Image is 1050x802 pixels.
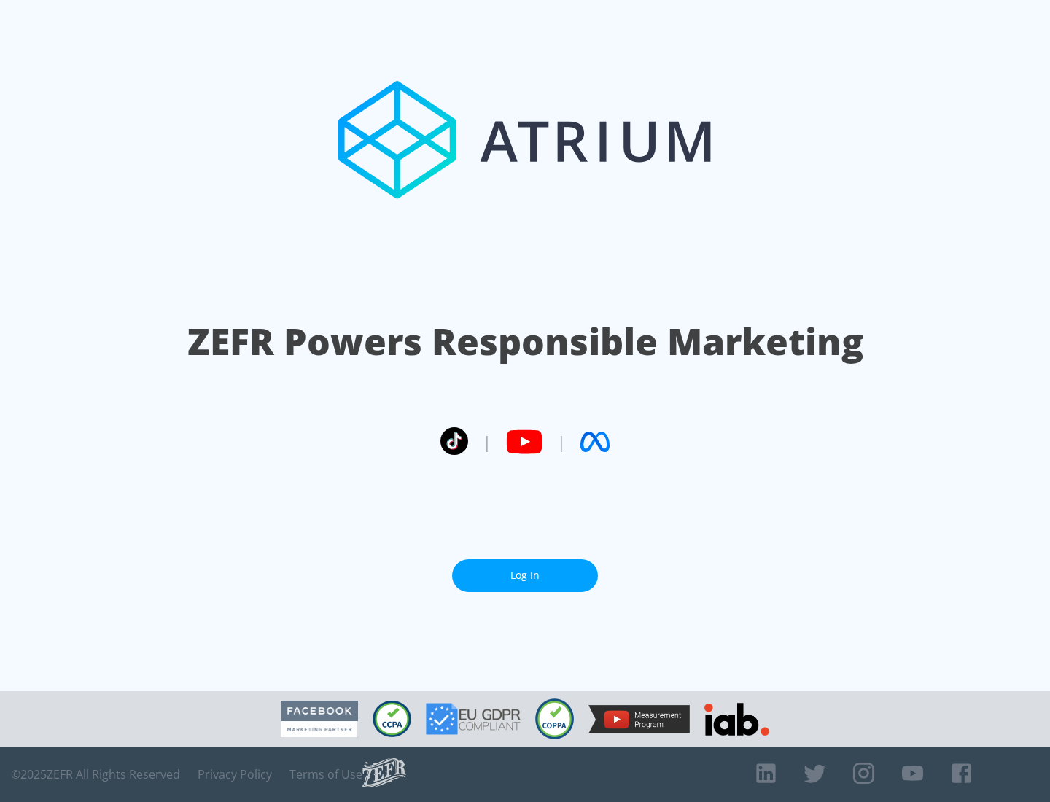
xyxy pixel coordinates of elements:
a: Privacy Policy [198,767,272,782]
span: | [483,431,491,453]
img: IAB [704,703,769,736]
a: Log In [452,559,598,592]
h1: ZEFR Powers Responsible Marketing [187,316,863,367]
img: CCPA Compliant [373,701,411,737]
img: YouTube Measurement Program [588,705,690,733]
span: © 2025 ZEFR All Rights Reserved [11,767,180,782]
a: Terms of Use [289,767,362,782]
img: Facebook Marketing Partner [281,701,358,738]
img: COPPA Compliant [535,698,574,739]
img: GDPR Compliant [426,703,521,735]
span: | [557,431,566,453]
